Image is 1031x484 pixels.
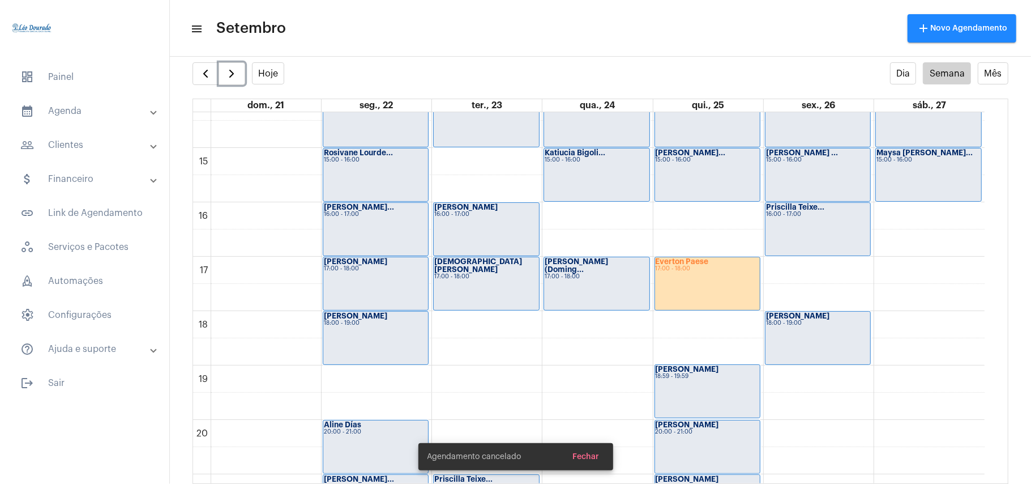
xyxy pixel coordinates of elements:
[20,172,34,186] mat-icon: sidenav icon
[20,138,34,152] mat-icon: sidenav icon
[656,157,759,163] div: 15:00 - 16:00
[766,211,870,218] div: 16:00 - 17:00
[7,131,169,159] mat-expansion-panel-header: sidenav iconClientes
[766,149,838,156] strong: [PERSON_NAME] ...
[324,429,427,435] div: 20:00 - 21:00
[324,203,394,211] strong: [PERSON_NAME]...
[577,99,617,112] a: 24 de setembro de 2025
[245,99,286,112] a: 21 de setembro de 2025
[20,274,34,288] span: sidenav icon
[656,429,759,435] div: 20:00 - 21:00
[252,62,285,84] button: Hoje
[545,258,608,273] strong: [PERSON_NAME] (Doming...
[656,149,726,156] strong: [PERSON_NAME]...
[324,312,387,320] strong: [PERSON_NAME]
[20,70,34,84] span: sidenav icon
[427,451,521,462] span: Agendamento cancelado
[197,374,211,384] div: 19
[766,203,824,211] strong: Priscilla Teixe...
[7,165,169,193] mat-expansion-panel-header: sidenav iconFinanceiro
[11,233,158,261] span: Serviços e Pacotes
[766,312,829,320] strong: [PERSON_NAME]
[20,172,151,186] mat-panel-title: Financeiro
[198,156,211,167] div: 15
[190,22,202,36] mat-icon: sidenav icon
[198,265,211,275] div: 17
[20,206,34,220] mat-icon: sidenav icon
[195,428,211,439] div: 20
[20,376,34,390] mat-icon: sidenav icon
[545,149,605,156] strong: Katiucia Bigoli...
[923,62,971,84] button: Semana
[766,320,870,326] div: 18:00 - 19:00
[434,211,538,218] div: 16:00 - 17:00
[20,308,34,322] span: sidenav icon
[890,62,917,84] button: Dia
[7,336,169,363] mat-expansion-panel-header: sidenav iconAjuda e suporte
[656,366,719,373] strong: [PERSON_NAME]
[324,266,427,272] div: 17:00 - 18:00
[545,274,648,280] div: 17:00 - 18:00
[324,211,427,218] div: 16:00 - 17:00
[978,62,1008,84] button: Mês
[656,421,719,428] strong: [PERSON_NAME]
[917,22,930,35] mat-icon: add
[9,6,54,51] img: 4c910ca3-f26c-c648-53c7-1a2041c6e520.jpg
[324,157,427,163] div: 15:00 - 16:00
[20,138,151,152] mat-panel-title: Clientes
[469,99,504,112] a: 23 de setembro de 2025
[690,99,726,112] a: 25 de setembro de 2025
[917,24,1007,32] span: Novo Agendamento
[800,99,838,112] a: 26 de setembro de 2025
[197,320,211,330] div: 18
[324,421,361,428] strong: Aline Días
[219,62,245,85] button: Próximo Semana
[434,274,538,280] div: 17:00 - 18:00
[656,258,709,265] strong: Everton Paese
[656,266,759,272] div: 17:00 - 18:00
[216,19,286,37] span: Setembro
[876,157,981,163] div: 15:00 - 16:00
[20,342,151,356] mat-panel-title: Ajuda e suporte
[545,157,648,163] div: 15:00 - 16:00
[11,63,158,91] span: Painel
[910,99,948,112] a: 27 de setembro de 2025
[7,97,169,125] mat-expansion-panel-header: sidenav iconAgenda
[20,104,34,118] mat-icon: sidenav icon
[908,14,1016,43] button: Novo Agendamento
[11,370,158,397] span: Sair
[192,62,219,85] button: Semana Anterior
[656,475,719,483] strong: [PERSON_NAME]
[11,199,158,227] span: Link de Agendamento
[20,240,34,254] span: sidenav icon
[197,211,211,221] div: 16
[11,302,158,329] span: Configurações
[20,342,34,356] mat-icon: sidenav icon
[656,373,759,380] div: 18:59 - 19:59
[434,258,522,273] strong: [DEMOGRAPHIC_DATA][PERSON_NAME]
[324,475,394,483] strong: [PERSON_NAME]...
[564,447,609,467] button: Fechar
[324,149,393,156] strong: Rosivane Lourde...
[324,258,387,265] strong: [PERSON_NAME]
[573,453,600,461] span: Fechar
[20,104,151,118] mat-panel-title: Agenda
[11,268,158,295] span: Automações
[434,203,498,211] strong: [PERSON_NAME]
[766,157,870,163] div: 15:00 - 16:00
[324,320,427,326] div: 18:00 - 19:00
[876,149,973,156] strong: Maysa [PERSON_NAME]...
[357,99,395,112] a: 22 de setembro de 2025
